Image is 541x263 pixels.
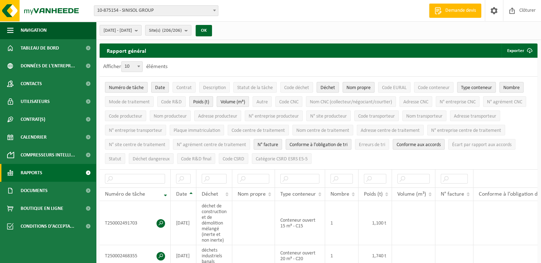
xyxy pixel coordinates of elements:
button: Plaque immatriculationPlaque immatriculation: Activate to sort [170,125,224,135]
button: N° entreprise CNCN° entreprise CNC: Activate to sort [436,96,479,107]
button: Conforme aux accords : Activate to sort [393,139,445,150]
span: Nom propre [346,85,371,91]
span: Utilisateurs [21,93,50,110]
span: N° facture [441,191,464,197]
span: N° site centre de traitement [109,142,165,148]
span: Code R&D final [181,156,211,162]
span: Date [155,85,165,91]
button: AutreAutre: Activate to sort [253,96,272,107]
td: 1 [325,201,359,245]
span: Adresse centre de traitement [361,128,420,133]
span: Contrat(s) [21,110,45,128]
span: N° facture [258,142,278,148]
button: Code CNCCode CNC: Activate to sort [275,96,302,107]
span: Type conteneur [461,85,492,91]
span: Volume (m³) [221,99,245,105]
span: Autre [256,99,268,105]
button: NombreNombre: Activate to sort [499,82,524,93]
span: Nom producteur [154,114,187,119]
span: Écart par rapport aux accords [452,142,511,148]
span: 10-875154 - SINISOL GROUP [94,5,218,16]
span: Code centre de traitement [232,128,285,133]
span: Compresseurs intelli... [21,146,75,164]
button: Adresse CNCAdresse CNC: Activate to sort [399,96,432,107]
button: Adresse transporteurAdresse transporteur: Activate to sort [450,110,500,121]
button: N° entreprise centre de traitementN° entreprise centre de traitement: Activate to sort [427,125,505,135]
span: Calendrier [21,128,47,146]
span: Nombre [330,191,349,197]
button: Adresse centre de traitementAdresse centre de traitement: Activate to sort [357,125,424,135]
button: Erreurs de triErreurs de tri: Activate to sort [355,139,389,150]
button: Statut de la tâcheStatut de la tâche: Activate to sort [233,82,277,93]
td: Conteneur ouvert 15 m³ - C15 [275,201,325,245]
td: [DATE] [171,201,196,245]
span: Code EURAL [382,85,407,91]
span: Statut [109,156,121,162]
span: N° entreprise producteur [249,114,299,119]
span: Rapports [21,164,42,182]
span: Déchet [320,85,335,91]
td: 1,100 t [359,201,392,245]
span: Conforme aux accords [397,142,441,148]
button: N° site centre de traitementN° site centre de traitement: Activate to sort [105,139,169,150]
span: Conforme à l’obligation de tri [290,142,348,148]
span: Nombre [503,85,520,91]
span: Boutique en ligne [21,200,63,217]
button: Nom centre de traitementNom centre de traitement: Activate to sort [292,125,353,135]
span: Contacts [21,75,42,93]
span: Code R&D [161,99,182,105]
td: déchet de construction et de démolition mélangé (inerte et non inerte) [196,201,232,245]
span: Nom CNC (collecteur/négociant/courtier) [310,99,392,105]
h2: Rapport général [100,43,153,58]
button: N° site producteurN° site producteur : Activate to sort [306,110,351,121]
button: Site(s)(206/206) [145,25,191,36]
span: Code transporteur [358,114,395,119]
span: Mode de traitement [109,99,150,105]
button: Nom propreNom propre: Activate to sort [343,82,375,93]
span: Déchet [202,191,218,197]
button: Catégorie CSRD ESRS E5-5Catégorie CSRD ESRS E5-5: Activate to sort [252,153,312,164]
span: Adresse producteur [198,114,237,119]
span: Déchet dangereux [133,156,170,162]
button: Code transporteurCode transporteur: Activate to sort [354,110,399,121]
span: Conditions d'accepta... [21,217,74,235]
span: N° entreprise transporteur [109,128,162,133]
span: Nom centre de traitement [296,128,349,133]
button: N° entreprise producteurN° entreprise producteur: Activate to sort [245,110,303,121]
button: [DATE] - [DATE] [100,25,142,36]
count: (206/206) [162,28,182,33]
span: Numéro de tâche [109,85,144,91]
span: Numéro de tâche [105,191,145,197]
button: Type conteneurType conteneur: Activate to sort [457,82,496,93]
button: Code conteneurCode conteneur: Activate to sort [414,82,454,93]
button: Poids (t)Poids (t): Activate to sort [189,96,213,107]
span: Nom propre [238,191,266,197]
span: Adresse CNC [403,99,428,105]
span: N° site producteur [310,114,347,119]
span: Navigation [21,21,47,39]
span: 10 [122,62,142,72]
button: Code producteurCode producteur: Activate to sort [105,110,146,121]
span: Code producteur [109,114,142,119]
button: Volume (m³)Volume (m³): Activate to sort [217,96,249,107]
span: N° entreprise centre de traitement [431,128,501,133]
span: Code conteneur [418,85,450,91]
span: Erreurs de tri [359,142,385,148]
button: DéchetDéchet: Activate to sort [317,82,339,93]
span: Volume (m³) [397,191,426,197]
button: Nom CNC (collecteur/négociant/courtier)Nom CNC (collecteur/négociant/courtier): Activate to sort [306,96,396,107]
span: Statut de la tâche [237,85,273,91]
span: Demande devis [444,7,478,14]
label: Afficher éléments [103,64,168,69]
button: Code R&D finalCode R&amp;D final: Activate to sort [177,153,215,164]
span: Données de l'entrepr... [21,57,75,75]
span: Documents [21,182,48,200]
span: Tableau de bord [21,39,59,57]
span: Adresse transporteur [454,114,496,119]
button: Exporter [502,43,537,58]
button: N° entreprise transporteurN° entreprise transporteur: Activate to sort [105,125,166,135]
span: [DATE] - [DATE] [104,25,132,36]
button: Nom producteurNom producteur: Activate to sort [150,110,191,121]
span: Poids (t) [193,99,209,105]
button: Code R&DCode R&amp;D: Activate to sort [157,96,186,107]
